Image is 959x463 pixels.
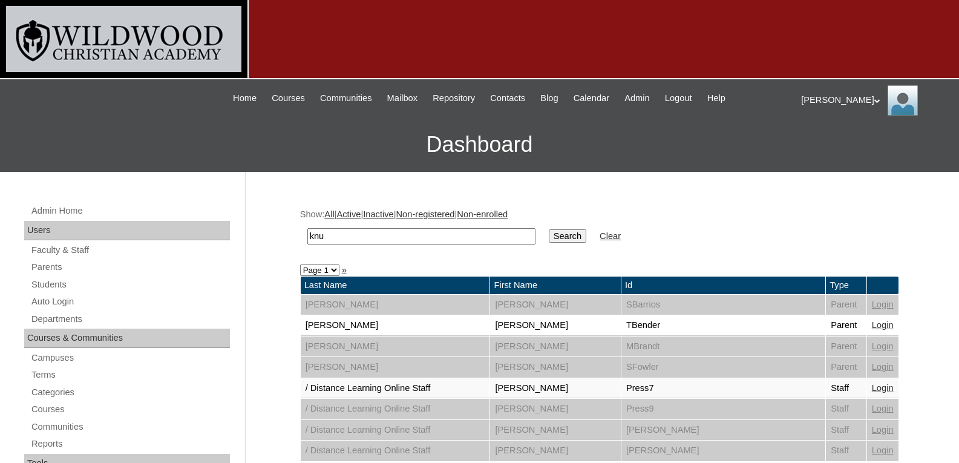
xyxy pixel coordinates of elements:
a: Login [872,341,894,351]
a: Help [701,91,732,105]
a: Active [336,209,361,219]
span: Courses [272,91,305,105]
a: Reports [30,436,230,452]
td: Parent [826,315,866,336]
td: [PERSON_NAME] [301,315,490,336]
a: Admin [618,91,656,105]
td: [PERSON_NAME] [490,399,620,419]
a: Departments [30,312,230,327]
span: Home [233,91,257,105]
a: Communities [314,91,378,105]
a: Students [30,277,230,292]
a: Blog [534,91,564,105]
span: Contacts [490,91,525,105]
td: [PERSON_NAME] [490,315,620,336]
a: » [342,265,347,275]
td: Staff [826,378,866,399]
td: [PERSON_NAME] [490,337,620,357]
td: Press9 [621,399,825,419]
td: Parent [826,295,866,315]
a: Campuses [30,350,230,366]
td: Type [826,277,866,294]
span: Help [707,91,725,105]
span: Mailbox [387,91,418,105]
td: [PERSON_NAME] [490,357,620,378]
td: Press7 [621,378,825,399]
a: Inactive [363,209,394,219]
td: Staff [826,420,866,441]
a: Mailbox [381,91,424,105]
td: / Distance Learning Online Staff [301,399,490,419]
td: / Distance Learning Online Staff [301,378,490,399]
a: All [324,209,334,219]
td: [PERSON_NAME] [301,295,490,315]
span: Admin [624,91,650,105]
a: Non-enrolled [457,209,508,219]
td: / Distance Learning Online Staff [301,441,490,461]
a: Parents [30,260,230,275]
td: TBender [621,315,825,336]
td: First Name [490,277,620,294]
a: Logout [659,91,698,105]
td: Parent [826,337,866,357]
td: [PERSON_NAME] [490,441,620,461]
td: [PERSON_NAME] [490,295,620,315]
a: Login [872,300,894,309]
div: Courses & Communities [24,329,230,348]
td: SFowler [621,357,825,378]
a: Admin Home [30,203,230,218]
a: Categories [30,385,230,400]
a: Non-registered [396,209,455,219]
a: Login [872,425,894,435]
a: Courses [266,91,311,105]
a: Home [227,91,263,105]
a: Auto Login [30,294,230,309]
a: Login [872,320,894,330]
a: Repository [427,91,481,105]
td: [PERSON_NAME] [621,441,825,461]
img: Jill Isaac [888,85,918,116]
td: [PERSON_NAME] [301,337,490,357]
td: [PERSON_NAME] [490,420,620,441]
td: Parent [826,357,866,378]
td: [PERSON_NAME] [301,357,490,378]
span: Logout [665,91,692,105]
div: [PERSON_NAME] [801,85,947,116]
span: Calendar [574,91,609,105]
a: Login [872,362,894,372]
a: Courses [30,402,230,417]
td: Last Name [301,277,490,294]
h3: Dashboard [6,117,953,172]
span: Communities [320,91,372,105]
input: Search [307,228,535,245]
img: logo-white.png [6,6,241,72]
input: Search [549,229,586,243]
a: Communities [30,419,230,435]
td: / Distance Learning Online Staff [301,420,490,441]
td: Staff [826,441,866,461]
a: Faculty & Staff [30,243,230,258]
td: SBarrios [621,295,825,315]
a: Login [872,445,894,455]
td: MBrandt [621,337,825,357]
div: Users [24,221,230,240]
a: Terms [30,367,230,383]
a: Contacts [484,91,531,105]
a: Calendar [568,91,615,105]
a: Login [872,383,894,393]
td: [PERSON_NAME] [490,378,620,399]
td: Staff [826,399,866,419]
span: Repository [433,91,475,105]
a: Clear [600,231,621,241]
div: Show: | | | | [300,208,899,251]
span: Blog [540,91,558,105]
td: [PERSON_NAME] [621,420,825,441]
td: Id [621,277,825,294]
a: Login [872,404,894,413]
